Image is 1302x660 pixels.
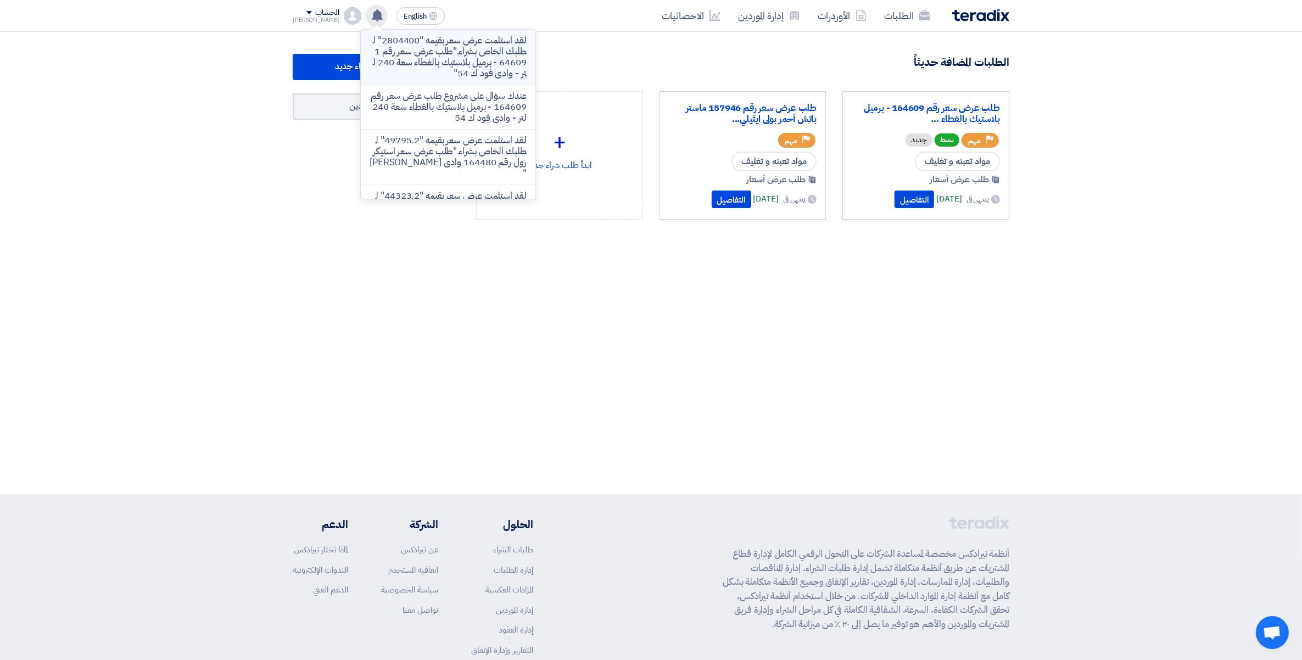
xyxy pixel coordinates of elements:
a: اتفاقية المستخدم [388,564,438,576]
a: ادارة الموردين [293,93,460,120]
p: لقد استلمت عرض سعر بقيمه "2804400" لطلبك الخاص بشراء."طلب عرض سعر رقم 164609 - برميل بلاستيك بالغ... [370,35,527,79]
span: طلب عرض أسعار [930,173,989,186]
a: إدارة الطلبات [494,564,533,576]
a: الندوات الإلكترونية [293,564,348,576]
p: لقد استلمت عرض سعر بقيمه "49795.2" لطلبك الخاص بشراء."طلب عرض سعر استيكر رول رقم 164480 وادى [PER... [370,135,527,179]
a: Open chat [1256,616,1289,649]
span: [DATE] [753,193,779,205]
div: + [485,126,634,159]
a: الاحصائيات [653,3,729,29]
div: الحساب [315,8,339,18]
a: إدارة الموردين [729,3,809,29]
a: المزادات العكسية [485,584,533,596]
a: الدعم الفني [313,584,348,596]
a: الأوردرات [809,3,875,29]
h4: الطلبات المضافة حديثاً [914,55,1009,69]
img: profile_test.png [344,7,361,25]
a: الطلبات [875,3,939,29]
a: عن تيرادكس [401,544,438,556]
a: سياسة الخصوصية [381,584,438,596]
a: إدارة العقود [499,624,533,636]
span: ينتهي في [966,193,989,205]
a: التقارير وإدارة الإنفاق [471,644,533,656]
span: English [404,13,427,20]
p: لقد استلمت عرض سعر بقيمه "44323.2" لطلبك الخاص بشراء."طلب عرض سعر استيكر رول رقم 164480 وادى [PER... [370,191,527,234]
span: [DATE] [936,193,962,205]
span: ينتهي في [783,193,806,205]
button: التفاصيل [712,191,751,208]
a: طلب عرض سعر رقم 157946 ماستر باتش أحمر بولى ايثيلي... [669,103,817,125]
img: Teradix logo [952,9,1009,21]
li: الحلول [471,516,533,533]
span: مهم [968,136,981,146]
p: عندك سؤال على مشروع طلب عرض سعر رقم 164609 - برميل بلاستيك بالغطاء سعة 240 لتر - وادى فود ك 54 [370,91,527,124]
a: تواصل معنا [403,604,438,616]
div: [PERSON_NAME] [293,17,339,23]
div: جديد [906,133,932,147]
span: نشط [935,133,959,147]
span: مواد تعبئه و تغليف [915,152,1000,171]
a: طلبات الشراء [493,544,533,556]
button: التفاصيل [895,191,934,208]
a: طلب عرض سعر رقم 164609 - برميل بلاستيك بالغطاء ... [852,103,1000,125]
button: English [396,7,445,25]
div: ابدأ طلب شراء جديد [485,100,634,197]
span: مهم [785,136,797,146]
a: لماذا تختار تيرادكس [294,544,348,556]
a: إدارة الموردين [496,604,533,616]
p: أنظمة تيرادكس مخصصة لمساعدة الشركات على التحول الرقمي الكامل لإدارة قطاع المشتريات عن طريق أنظمة ... [723,547,1009,631]
span: مواد تعبئه و تغليف [731,152,817,171]
li: الشركة [381,516,438,533]
li: الدعم [293,516,348,533]
span: طلب عرض أسعار [747,173,806,186]
span: ابدأ طلب شراء جديد [335,60,401,73]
